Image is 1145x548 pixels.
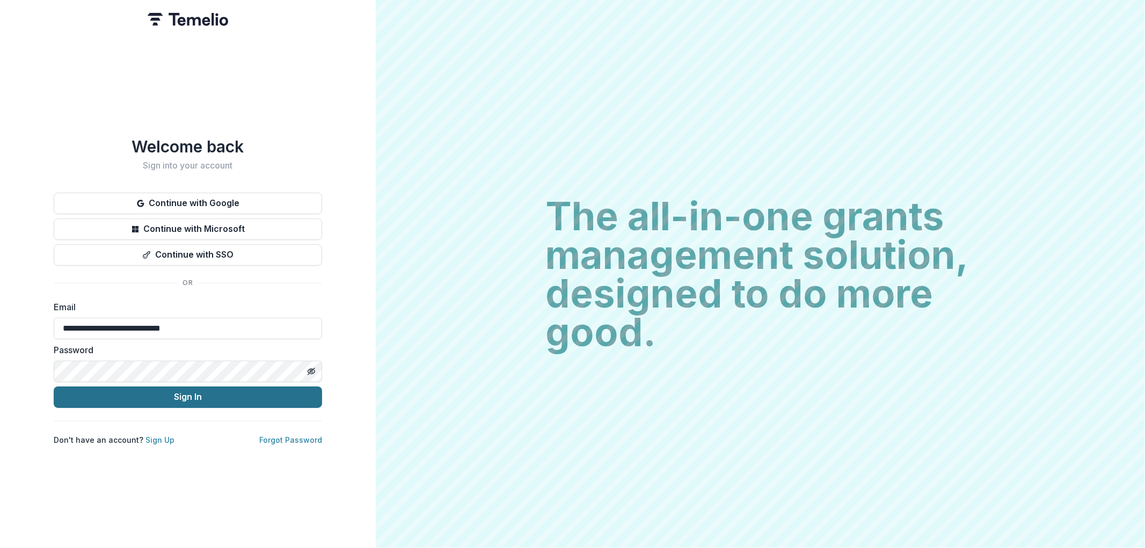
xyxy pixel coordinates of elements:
button: Toggle password visibility [303,363,320,380]
p: Don't have an account? [54,434,174,445]
label: Password [54,344,316,356]
button: Continue with Microsoft [54,218,322,240]
h1: Welcome back [54,137,322,156]
button: Sign In [54,386,322,408]
label: Email [54,301,316,313]
img: Temelio [148,13,228,26]
a: Sign Up [145,435,174,444]
button: Continue with Google [54,193,322,214]
button: Continue with SSO [54,244,322,266]
h2: Sign into your account [54,160,322,171]
a: Forgot Password [259,435,322,444]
